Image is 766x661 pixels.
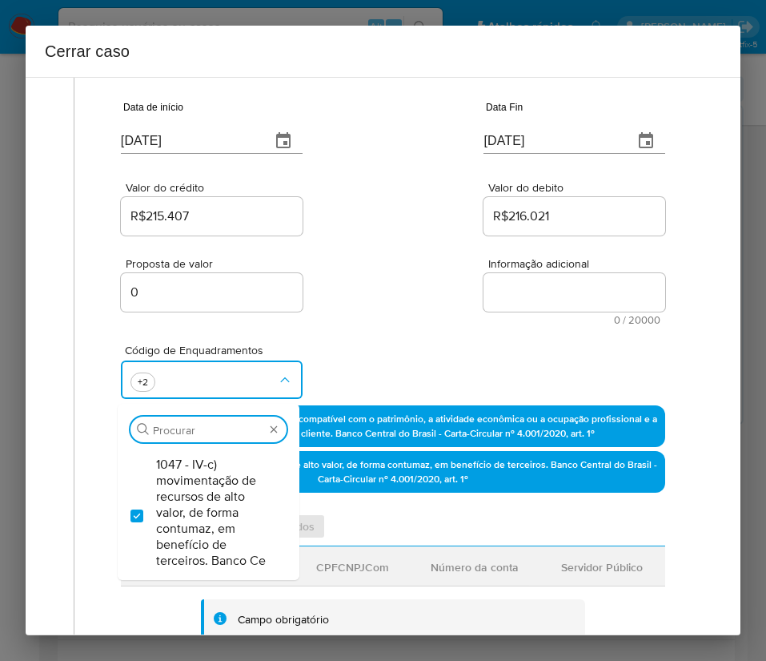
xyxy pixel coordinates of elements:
label: Data de início [121,103,183,112]
span: 1047 - IV-c) movimentação de recursos de alto valor, de forma contumaz, em benefício de terceiros... [156,457,277,569]
span: +2 [134,375,151,389]
span: Máximo de 20000 caracteres [488,315,660,325]
div: Servidor Público [542,547,662,586]
label: Data Fin [483,103,523,112]
button: mostrar mais 2 [130,373,155,392]
div: Campo obrigatório [238,612,329,628]
p: 1047 IV-c) movimentação de recursos de alto valor, de forma contumaz, em benefício de terceiros. ... [121,451,665,493]
span: Valor do debito [488,182,670,194]
button: Excluir [267,423,280,436]
div: Número da conta [411,547,538,586]
input: Procurar [153,423,264,437]
ul: Código de Enquadramentos [118,445,299,580]
h2: Cerrar caso [45,38,721,64]
div: CPFCNPJCom [297,547,408,586]
span: Informação adicional [488,258,670,270]
span: Valor do crédito [126,182,307,194]
span: Código de Enquadramentos [125,345,307,356]
p: 1045 IV-a) movimentação de recursos incompatível com o patrimônio, a atividade econômica ou a ocu... [121,405,665,447]
span: Proposta de valor [126,258,307,270]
